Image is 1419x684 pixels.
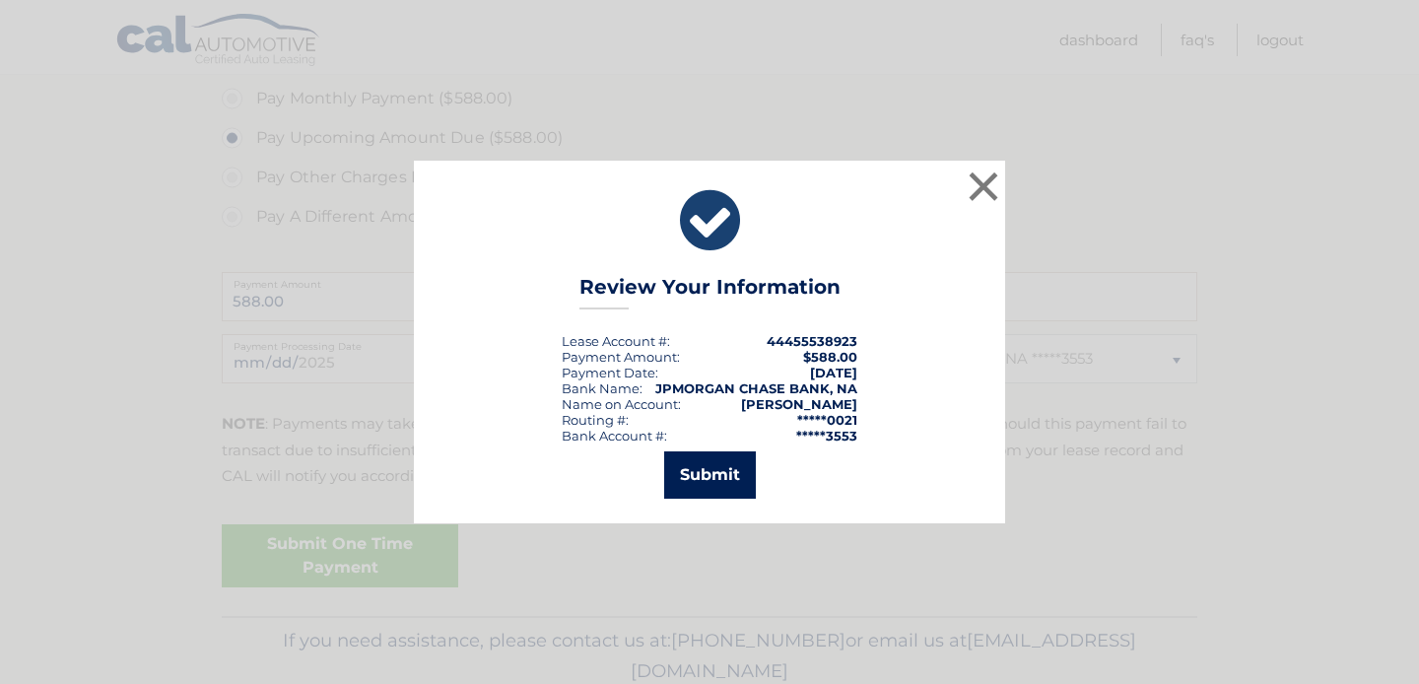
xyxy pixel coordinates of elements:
div: Bank Name: [562,380,642,396]
button: Submit [664,451,756,499]
button: × [964,167,1003,206]
div: Name on Account: [562,396,681,412]
span: $588.00 [803,349,857,365]
div: Payment Amount: [562,349,680,365]
span: Payment Date [562,365,655,380]
div: Lease Account #: [562,333,670,349]
span: [DATE] [810,365,857,380]
strong: 44455538923 [767,333,857,349]
div: Bank Account #: [562,428,667,444]
strong: JPMORGAN CHASE BANK, NA [655,380,857,396]
h3: Review Your Information [579,275,841,309]
strong: [PERSON_NAME] [741,396,857,412]
div: Routing #: [562,412,629,428]
div: : [562,365,658,380]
